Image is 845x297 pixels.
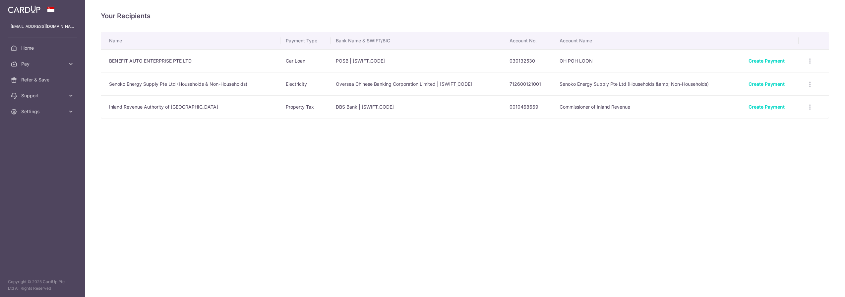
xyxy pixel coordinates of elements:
[101,95,280,119] td: Inland Revenue Authority of [GEOGRAPHIC_DATA]
[280,32,330,49] th: Payment Type
[803,277,838,294] iframe: Opens a widget where you can find more information
[11,23,74,30] p: [EMAIL_ADDRESS][DOMAIN_NAME]
[749,104,785,110] a: Create Payment
[21,108,65,115] span: Settings
[331,32,505,49] th: Bank Name & SWIFT/BIC
[504,32,554,49] th: Account No.
[8,5,40,13] img: CardUp
[101,32,280,49] th: Name
[331,49,505,73] td: POSB | [SWIFT_CODE]
[280,49,330,73] td: Car Loan
[749,58,785,64] a: Create Payment
[554,49,744,73] td: OH POH LOON
[331,73,505,96] td: Oversea Chinese Banking Corporation Limited | [SWIFT_CODE]
[504,95,554,119] td: 0010468669
[101,11,829,21] h4: Your Recipients
[101,49,280,73] td: BENEFIT AUTO ENTERPRISE PTE LTD
[21,76,65,83] span: Refer & Save
[21,61,65,67] span: Pay
[280,73,330,96] td: Electricity
[504,49,554,73] td: 030132530
[101,73,280,96] td: Senoko Energy Supply Pte Ltd (Households & Non-Households)
[21,92,65,99] span: Support
[331,95,505,119] td: DBS Bank | [SWIFT_CODE]
[554,32,744,49] th: Account Name
[504,73,554,96] td: 712600121001
[21,45,65,51] span: Home
[554,73,744,96] td: Senoko Energy Supply Pte Ltd (Households &amp; Non-Households)
[749,81,785,87] a: Create Payment
[554,95,744,119] td: Commissioner of Inland Revenue
[280,95,330,119] td: Property Tax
